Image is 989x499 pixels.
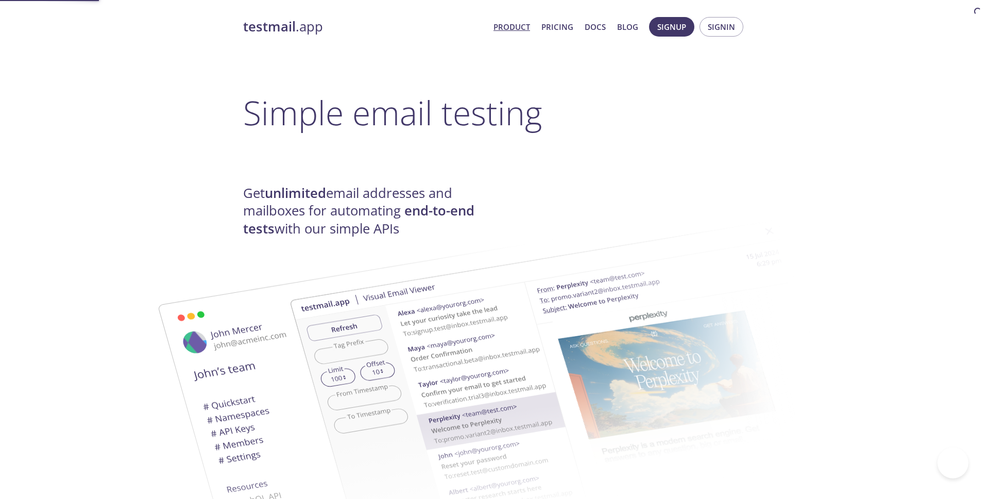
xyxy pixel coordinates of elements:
a: testmail.app [243,18,485,36]
button: Signin [700,17,743,37]
strong: end-to-end tests [243,202,474,237]
a: Product [493,20,530,34]
a: Pricing [541,20,573,34]
iframe: Help Scout Beacon - Open [937,447,968,478]
h4: Get email addresses and mailboxes for automating with our simple APIs [243,185,494,238]
span: Signin [708,20,735,34]
span: Signup [657,20,686,34]
a: Docs [585,20,606,34]
button: Signup [649,17,694,37]
h1: Simple email testing [243,93,746,132]
a: Blog [617,20,638,34]
strong: unlimited [265,184,326,202]
strong: testmail [243,18,296,36]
